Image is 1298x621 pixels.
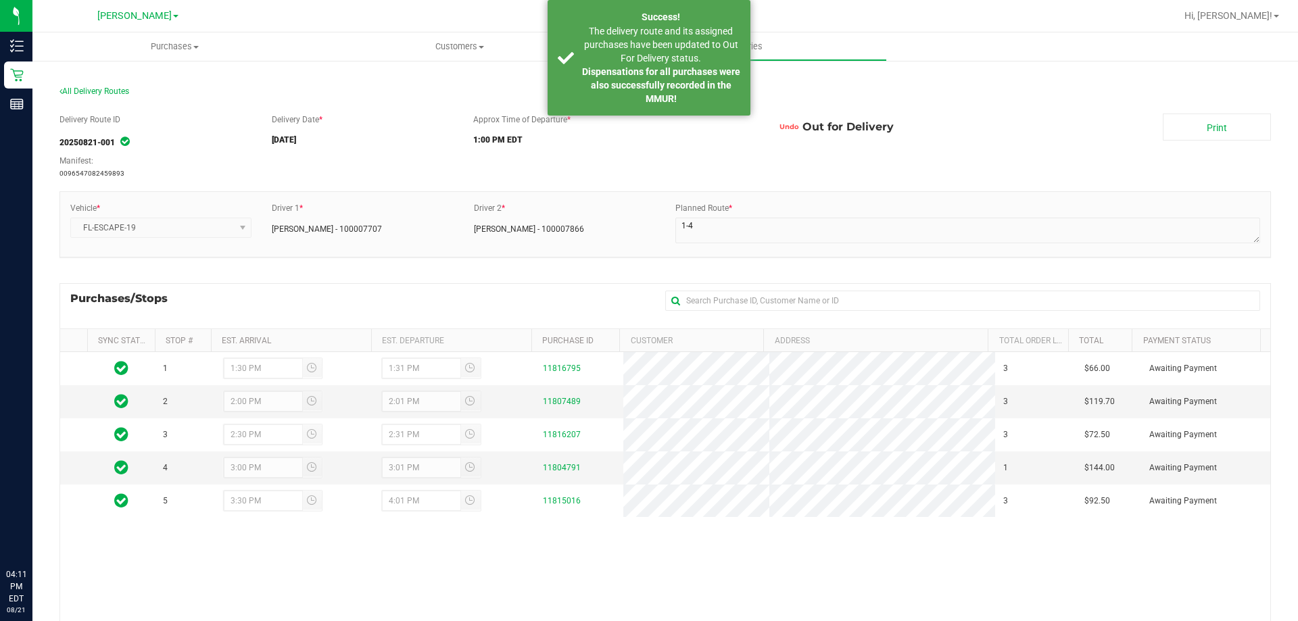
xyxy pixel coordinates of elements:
[120,135,130,148] span: In Sync
[272,114,322,126] label: Delivery Date
[1149,462,1217,474] span: Awaiting Payment
[59,155,248,167] div: Manifest:
[163,428,168,441] span: 3
[1003,495,1008,507] span: 3
[763,329,988,352] th: Address
[1149,395,1217,408] span: Awaiting Payment
[1149,362,1217,375] span: Awaiting Payment
[665,291,1260,311] input: Search Purchase ID, Customer Name or ID
[473,114,571,126] label: Approx Time of Departure
[166,336,193,345] a: Stop #
[542,336,594,345] a: Purchase ID
[1084,395,1115,408] span: $119.70
[318,41,601,53] span: Customers
[97,10,172,22] span: [PERSON_NAME]
[473,136,756,145] h5: 1:00 PM EDT
[10,68,24,82] inline-svg: Retail
[114,359,128,378] span: In Sync
[988,329,1067,352] th: Total Order Lines
[10,97,24,111] inline-svg: Reports
[543,430,581,439] a: 11816207
[14,513,54,553] iframe: Resource center
[163,462,168,474] span: 4
[1003,362,1008,375] span: 3
[675,202,732,214] label: Planned Route
[272,223,382,235] span: [PERSON_NAME] - 100007707
[584,26,738,64] span: The delivery route and its assigned purchases have been updated to Out For Delivery status.
[59,138,115,147] strong: 20250821-001
[371,329,531,352] th: Est. Departure
[32,32,317,61] a: Purchases
[59,155,251,177] span: 0096547082459893
[114,491,128,510] span: In Sync
[70,202,100,214] label: Vehicle
[70,291,181,307] span: Purchases/Stops
[114,392,128,411] span: In Sync
[59,114,120,126] label: Delivery Route ID
[1149,495,1217,507] span: Awaiting Payment
[1143,336,1211,345] a: Payment Status
[317,32,602,61] a: Customers
[222,336,271,345] a: Est. Arrival
[6,605,26,615] p: 08/21
[1084,428,1110,441] span: $72.50
[10,39,24,53] inline-svg: Inventory
[1184,10,1272,21] span: Hi, [PERSON_NAME]!
[98,336,150,345] a: Sync Status
[1084,362,1110,375] span: $66.00
[163,395,168,408] span: 2
[1084,495,1110,507] span: $92.50
[1003,395,1008,408] span: 3
[1003,428,1008,441] span: 3
[543,397,581,406] a: 11807489
[272,202,303,214] label: Driver 1
[163,362,168,375] span: 1
[474,223,584,235] span: [PERSON_NAME] - 100007866
[59,86,129,96] span: All Delivery Routes
[776,114,802,141] button: Undo
[543,463,581,472] a: 11804791
[163,495,168,507] span: 5
[1079,336,1103,345] a: Total
[543,496,581,505] a: 11815016
[32,41,317,53] span: Purchases
[114,425,128,444] span: In Sync
[1003,462,1008,474] span: 1
[581,10,740,24] div: Success!
[1084,462,1115,474] span: $144.00
[6,568,26,605] p: 04:11 PM EDT
[619,329,763,352] th: Customer
[1149,428,1217,441] span: Awaiting Payment
[776,114,894,141] span: Out for Delivery
[582,66,740,104] strong: Dispensations for all purchases were also successfully recorded in the MMUR!
[474,202,505,214] label: Driver 2
[1163,114,1271,141] a: Print Manifest
[114,458,128,477] span: In Sync
[543,364,581,373] a: 11816795
[272,136,454,145] h5: [DATE]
